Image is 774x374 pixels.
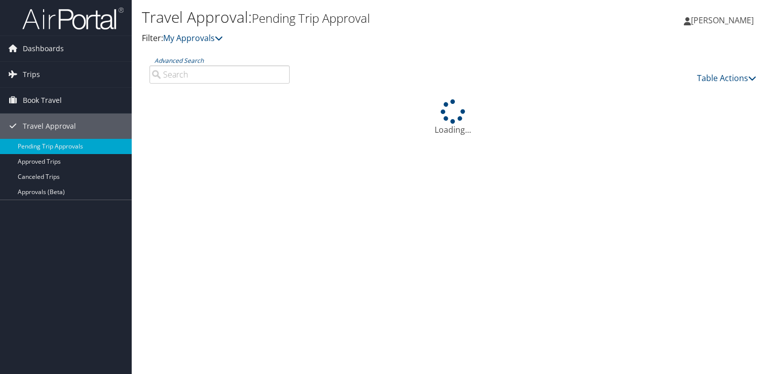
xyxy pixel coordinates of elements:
[697,72,756,84] a: Table Actions
[142,99,764,136] div: Loading...
[691,15,754,26] span: [PERSON_NAME]
[23,36,64,61] span: Dashboards
[22,7,124,30] img: airportal-logo.png
[684,5,764,35] a: [PERSON_NAME]
[163,32,223,44] a: My Approvals
[149,65,290,84] input: Advanced Search
[154,56,204,65] a: Advanced Search
[252,10,370,26] small: Pending Trip Approval
[23,88,62,113] span: Book Travel
[142,7,557,28] h1: Travel Approval:
[142,32,557,45] p: Filter:
[23,114,76,139] span: Travel Approval
[23,62,40,87] span: Trips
